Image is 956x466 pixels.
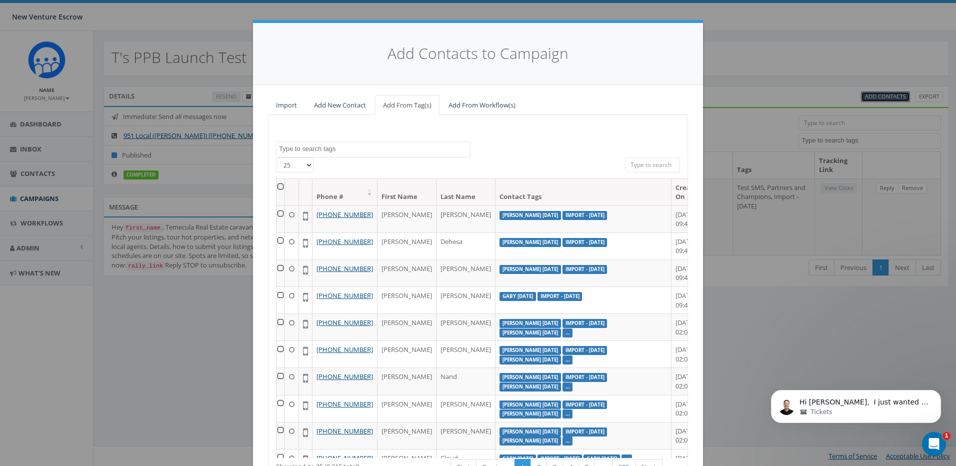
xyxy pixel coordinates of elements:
[537,292,582,301] label: Import - [DATE]
[671,367,715,394] td: [DATE] 02:03 PM
[499,436,561,445] label: [PERSON_NAME] [DATE]
[499,238,561,247] label: [PERSON_NAME] [DATE]
[671,422,715,449] td: [DATE] 02:03 PM
[583,454,620,463] label: Gaby [DATE]
[499,292,536,301] label: Gaby [DATE]
[436,340,495,367] td: [PERSON_NAME]
[316,318,373,327] a: [PHONE_NUMBER]
[436,205,495,232] td: [PERSON_NAME]
[942,432,950,440] span: 1
[671,313,715,340] td: [DATE] 02:03 PM
[671,232,715,259] td: [DATE] 09:49 AM
[499,328,561,337] label: [PERSON_NAME] [DATE]
[671,179,715,205] th: Created On: activate to sort column ascending
[316,291,373,300] a: [PHONE_NUMBER]
[316,372,373,381] a: [PHONE_NUMBER]
[316,264,373,273] a: [PHONE_NUMBER]
[565,329,570,336] a: ...
[562,427,607,436] label: Import - [DATE]
[499,427,561,436] label: [PERSON_NAME] [DATE]
[440,95,523,115] a: Add From Workflow(s)
[377,367,436,394] td: [PERSON_NAME]
[377,286,436,313] td: [PERSON_NAME]
[562,400,607,409] label: Import - [DATE]
[312,179,377,205] th: Phone #: activate to sort column ascending
[436,286,495,313] td: [PERSON_NAME]
[436,179,495,205] th: Last Name
[377,395,436,422] td: [PERSON_NAME]
[436,395,495,422] td: [PERSON_NAME]
[625,157,680,172] input: Type to search
[377,422,436,449] td: [PERSON_NAME]
[436,259,495,286] td: [PERSON_NAME]
[279,144,470,153] textarea: Search
[377,179,436,205] th: First Name
[565,437,570,444] a: ...
[499,265,561,274] label: [PERSON_NAME] [DATE]
[499,409,561,418] label: [PERSON_NAME] [DATE]
[671,286,715,313] td: [DATE] 09:45 AM
[377,259,436,286] td: [PERSON_NAME]
[316,453,373,462] a: [PHONE_NUMBER]
[624,455,629,462] a: ...
[268,43,688,64] h4: Add Contacts to Campaign
[306,95,374,115] a: Add New Contact
[562,346,607,355] label: Import - [DATE]
[565,410,570,417] a: ...
[436,232,495,259] td: Dehesa
[375,95,439,115] a: Add From Tag(s)
[565,383,570,390] a: ...
[499,211,561,220] label: [PERSON_NAME] [DATE]
[499,382,561,391] label: [PERSON_NAME] [DATE]
[499,454,536,463] label: Gaby [DATE]
[377,340,436,367] td: [PERSON_NAME]
[565,356,570,363] a: ...
[316,237,373,246] a: [PHONE_NUMBER]
[499,373,561,382] label: [PERSON_NAME] [DATE]
[671,340,715,367] td: [DATE] 02:03 PM
[756,369,956,439] iframe: Intercom notifications message
[562,265,607,274] label: Import - [DATE]
[316,210,373,219] a: [PHONE_NUMBER]
[377,205,436,232] td: [PERSON_NAME]
[377,232,436,259] td: [PERSON_NAME]
[562,319,607,328] label: Import - [DATE]
[436,313,495,340] td: [PERSON_NAME]
[316,345,373,354] a: [PHONE_NUMBER]
[499,319,561,328] label: [PERSON_NAME] [DATE]
[671,205,715,232] td: [DATE] 09:49 AM
[499,400,561,409] label: [PERSON_NAME] [DATE]
[562,211,607,220] label: Import - [DATE]
[436,367,495,394] td: Nand
[495,179,671,205] th: Contact Tags
[377,313,436,340] td: [PERSON_NAME]
[268,95,305,115] a: Import
[537,454,582,463] label: Import - [DATE]
[922,432,946,456] iframe: Intercom live chat
[562,373,607,382] label: Import - [DATE]
[316,399,373,408] a: [PHONE_NUMBER]
[562,238,607,247] label: Import - [DATE]
[499,346,561,355] label: [PERSON_NAME] [DATE]
[499,355,561,364] label: [PERSON_NAME] [DATE]
[671,259,715,286] td: [DATE] 09:49 AM
[436,422,495,449] td: [PERSON_NAME]
[671,395,715,422] td: [DATE] 02:03 PM
[316,426,373,435] a: [PHONE_NUMBER]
